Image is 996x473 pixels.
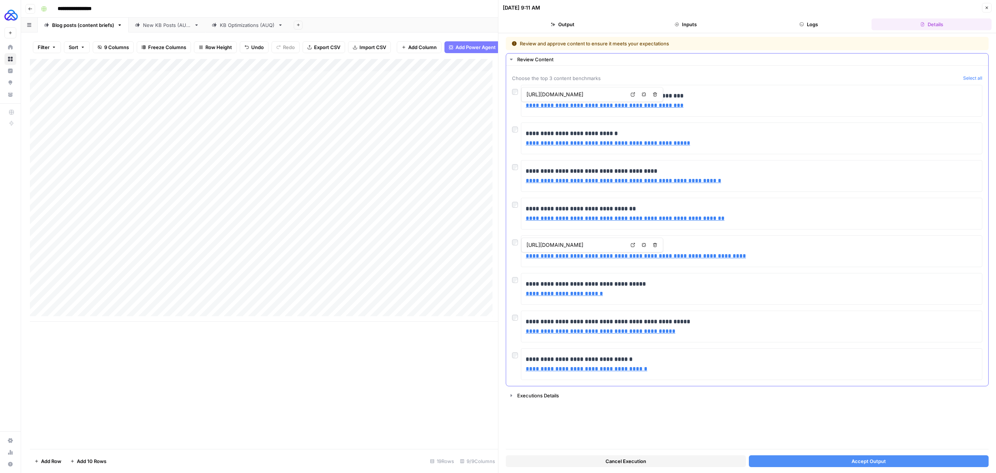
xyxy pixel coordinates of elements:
button: Inputs [626,18,746,30]
a: Blog posts (content briefs) [38,18,129,32]
button: Logs [749,18,869,30]
button: Output [503,18,623,30]
button: Redo [272,41,300,53]
button: Row Height [194,41,237,53]
button: 9 Columns [93,41,134,53]
a: Usage [4,446,16,458]
button: Review Content [506,53,988,65]
button: Details [871,18,992,30]
span: Accept Output [852,458,886,465]
span: Add Column [408,44,437,51]
div: 19 Rows [427,455,457,467]
a: Home [4,41,16,53]
span: Filter [38,44,50,51]
a: New KB Posts (AUQ) [129,18,205,32]
button: Select all [963,75,982,82]
img: AUQ Logo [4,8,18,22]
button: Accept Output [749,455,989,467]
span: Freeze Columns [148,44,186,51]
button: Import CSV [348,41,391,53]
span: Redo [283,44,295,51]
a: Your Data [4,89,16,100]
a: Opportunities [4,77,16,89]
a: KB Optimizations (AUQ) [205,18,289,32]
button: Sort [64,41,90,53]
span: Add Power Agent [456,44,496,51]
button: Add 10 Rows [66,455,111,467]
div: KB Optimizations (AUQ) [220,21,275,29]
span: Choose the top 3 content benchmarks [512,75,960,82]
span: Undo [251,44,264,51]
button: Freeze Columns [137,41,191,53]
button: Cancel Execution [506,455,746,467]
div: Review and approve content to ensure it meets your expectations [512,40,826,47]
span: Cancel Execution [606,458,646,465]
div: Review Content [506,66,988,386]
div: Blog posts (content briefs) [52,21,114,29]
div: Review Content [517,56,984,63]
span: Import CSV [359,44,386,51]
span: Export CSV [314,44,340,51]
span: Add Row [41,458,61,465]
a: Browse [4,53,16,65]
span: Row Height [205,44,232,51]
button: Add Column [397,41,441,53]
button: Help + Support [4,458,16,470]
button: Undo [240,41,269,53]
div: 9/9 Columns [457,455,498,467]
button: Executions Details [506,390,988,401]
div: [DATE] 9:11 AM [503,4,540,11]
button: Add Power Agent [444,41,500,53]
span: 9 Columns [104,44,129,51]
button: Workspace: AUQ [4,6,16,24]
span: Sort [69,44,78,51]
button: Filter [33,41,61,53]
a: Settings [4,435,16,446]
button: Add Row [30,455,66,467]
div: Executions Details [517,392,984,399]
div: New KB Posts (AUQ) [143,21,191,29]
button: Export CSV [303,41,345,53]
a: Insights [4,65,16,77]
span: Add 10 Rows [77,458,106,465]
